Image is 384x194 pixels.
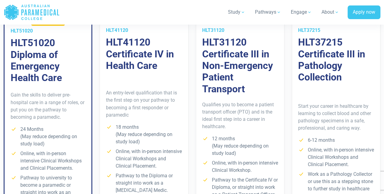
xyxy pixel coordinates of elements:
[298,146,374,168] li: Online, with in-person intensive Clinical Workshops and Clinical Placement.
[106,148,182,169] li: Online, with in-person intensive Clinical Workshops and Clinical Placement.
[11,91,85,121] p: Gain the skills to deliver pre-hospital care in a range of roles, or put you on the pathway to be...
[298,170,374,192] li: Work as a Pathology Collector or use this as a stepping stone to further study in healthcare
[202,27,224,33] span: HLT31120
[11,150,85,172] li: Online, with in-person intensive Clinical Workshops and Clinical Placements.
[298,102,374,131] p: Start your career in healthcare by learning to collect blood and other pathology specimens in a s...
[202,159,278,174] li: Online, with in-person intensive Clinical Workshop.
[11,125,85,147] li: 24 Months (May reduce depending on study load)
[106,89,182,118] p: An entry-level qualification that is the first step on your pathway to becoming a first responder...
[11,37,85,84] h3: HLT51020 Diploma of Emergency Health Care
[202,135,278,157] li: 12 months (May reduce depending on study load)
[11,28,33,34] span: HLT51020
[298,136,374,144] li: 6-12 months
[202,36,278,95] h3: HLT31120 Certificate III in Non-Emergency Patient Transport
[202,101,278,130] p: Qualifies you to become a patient transport officer (PTO) and is the ideal first step into a care...
[106,123,182,145] li: 18 months (May reduce depending on study load)
[298,27,320,33] span: HLT37215
[298,36,374,83] h3: HLT37215 Certificate III in Pathology Collection
[106,36,182,71] h3: HLT41120 Certificate IV in Health Care
[106,172,182,194] li: Pathway to the Diploma or straight into work as a [MEDICAL_DATA] Medic.
[106,27,128,33] span: HLT41120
